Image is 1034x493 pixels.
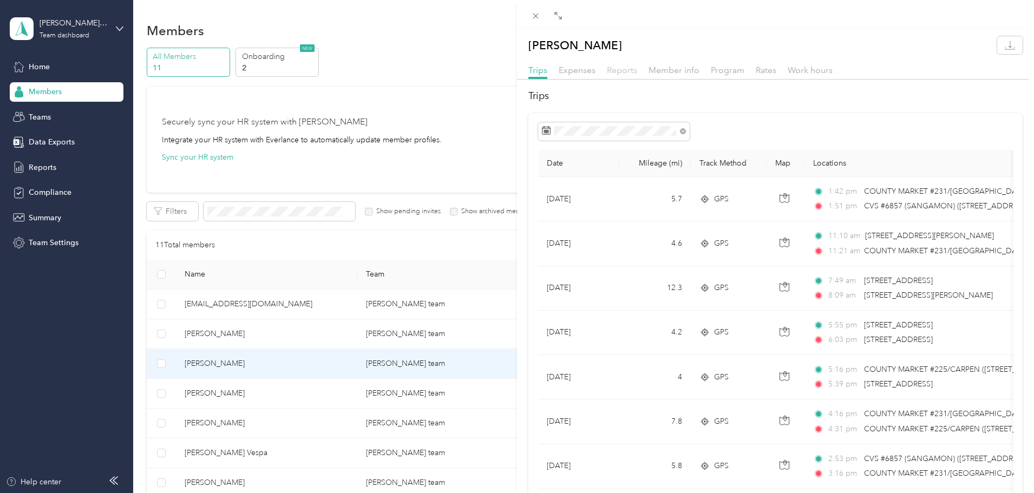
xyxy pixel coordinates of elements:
[649,65,699,75] span: Member info
[864,320,933,330] span: [STREET_ADDRESS]
[528,65,547,75] span: Trips
[619,266,691,311] td: 12.3
[828,334,859,346] span: 6:03 pm
[711,65,744,75] span: Program
[538,444,619,489] td: [DATE]
[828,200,859,212] span: 1:51 pm
[864,276,933,285] span: [STREET_ADDRESS]
[559,65,595,75] span: Expenses
[864,454,1030,463] span: CVS #6857 (SANGAMON) ([STREET_ADDRESS])
[714,238,729,249] span: GPS
[864,379,933,389] span: [STREET_ADDRESS]
[865,231,994,240] span: [STREET_ADDRESS][PERSON_NAME]
[538,311,619,355] td: [DATE]
[538,177,619,221] td: [DATE]
[828,245,859,257] span: 11:21 am
[619,444,691,489] td: 5.8
[828,230,860,242] span: 11:10 am
[828,453,859,465] span: 2:53 pm
[538,355,619,399] td: [DATE]
[714,371,729,383] span: GPS
[528,36,622,54] p: [PERSON_NAME]
[714,193,729,205] span: GPS
[714,416,729,428] span: GPS
[619,150,691,177] th: Mileage (mi)
[788,65,833,75] span: Work hours
[828,408,859,420] span: 4:16 pm
[828,290,859,301] span: 8:09 am
[619,311,691,355] td: 4.2
[619,399,691,444] td: 7.8
[973,432,1034,493] iframe: Everlance-gr Chat Button Frame
[538,221,619,266] td: [DATE]
[528,89,1023,103] h2: Trips
[828,275,859,287] span: 7:49 am
[828,423,859,435] span: 4:31 pm
[828,364,859,376] span: 5:16 pm
[714,326,729,338] span: GPS
[538,399,619,444] td: [DATE]
[828,186,859,198] span: 1:42 pm
[714,282,729,294] span: GPS
[756,65,776,75] span: Rates
[864,291,993,300] span: [STREET_ADDRESS][PERSON_NAME]
[619,355,691,399] td: 4
[714,460,729,472] span: GPS
[607,65,637,75] span: Reports
[538,150,619,177] th: Date
[828,378,859,390] span: 5:39 pm
[538,266,619,311] td: [DATE]
[828,319,859,331] span: 5:55 pm
[864,335,933,344] span: [STREET_ADDRESS]
[619,221,691,266] td: 4.6
[828,468,859,479] span: 3:16 pm
[691,150,767,177] th: Track Method
[767,150,804,177] th: Map
[864,201,1030,211] span: CVS #6857 (SANGAMON) ([STREET_ADDRESS])
[619,177,691,221] td: 5.7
